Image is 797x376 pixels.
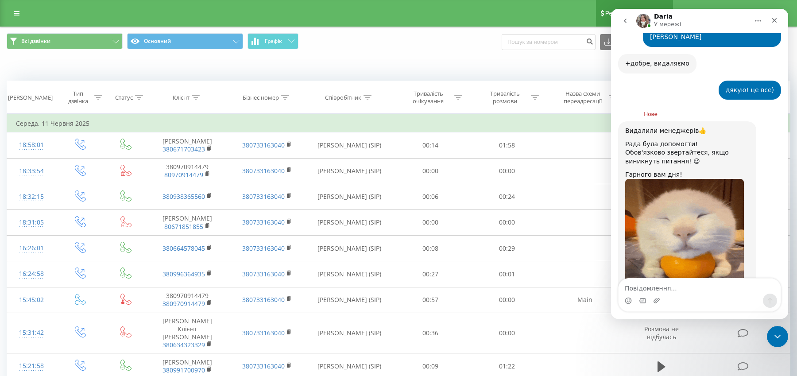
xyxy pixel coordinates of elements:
td: [PERSON_NAME] (SIP) [306,158,392,184]
div: 15:31:42 [16,324,47,341]
div: 15:21:58 [16,357,47,375]
td: 00:01 [469,261,546,287]
div: Обов'язково звертайтеся, якщо виникнуть питання! 😉 [14,140,138,157]
a: 80671851855 [164,222,203,231]
div: Тривалість розмови [481,90,529,105]
a: 380733163040 [242,218,285,226]
div: 16:26:01 [16,240,47,257]
span: Всі дзвінки [21,38,50,45]
button: Надіслати повідомлення… [152,285,166,299]
a: 380671703423 [162,145,205,153]
button: вибір GIF-файлів [28,288,35,295]
td: 00:00 [469,209,546,235]
td: [PERSON_NAME] (SIP) [306,184,392,209]
a: 380733163040 [242,167,285,175]
input: Пошук за номером [502,34,596,50]
a: 380938365560 [162,192,205,201]
div: Тип дзвінка [64,90,93,105]
td: [PERSON_NAME] (SIP) [306,287,392,313]
td: [PERSON_NAME] Клієнт [PERSON_NAME] [147,313,227,353]
div: Видалили менеджерів👍 [14,118,138,127]
div: 18:58:01 [16,136,47,154]
td: 00:29 [469,236,546,261]
div: Статус [115,94,133,101]
td: 380970914479 [147,158,227,184]
div: [PERSON_NAME] [8,94,53,101]
td: [PERSON_NAME] (SIP) [306,236,392,261]
button: Графік [248,33,298,49]
a: 380733163040 [242,192,285,201]
button: Основний [127,33,243,49]
td: [PERSON_NAME] [147,209,227,235]
td: [PERSON_NAME] [147,132,227,158]
a: 380733163040 [242,270,285,278]
div: Гарного вам дня! [14,162,138,171]
div: 18:32:15 [16,188,47,205]
td: 00:00 [392,158,469,184]
div: Назва схеми переадресації [559,90,607,105]
div: Клієнт [173,94,190,101]
td: 00:24 [469,184,546,209]
div: Тривалість очікування [405,90,452,105]
td: Середа, 11 Червня 2025 [7,115,790,132]
td: 01:58 [469,132,546,158]
td: [PERSON_NAME] (SIP) [306,261,392,287]
textarea: Повідомлення... [8,270,170,285]
a: 380733163040 [242,295,285,304]
td: 00:00 [392,209,469,235]
a: 380733163040 [242,141,285,149]
a: 380991700970 [162,366,205,374]
td: 00:00 [469,287,546,313]
div: 16:24:58 [16,265,47,283]
td: [PERSON_NAME] (SIP) [306,313,392,353]
td: Main [545,287,625,313]
a: 380664578045 [162,244,205,252]
div: Daria каже… [7,112,170,314]
td: 380970914479 [147,287,227,313]
a: 380996364935 [162,270,205,278]
button: Всі дзвінки [7,33,123,49]
a: 380634323329 [162,341,205,349]
td: 00:36 [392,313,469,353]
div: 15:45:02 [16,291,47,309]
a: 80970914479 [164,171,203,179]
td: 00:00 [469,158,546,184]
span: Розмова не відбулась [644,325,679,341]
div: Рада була допомогти! [14,131,138,140]
div: 18:33:54 [16,163,47,180]
td: 00:06 [392,184,469,209]
div: Видалили менеджерів👍Рада була допомогти!Обов'язково звертайтеся, якщо виникнуть питання! 😉Гарного... [7,112,145,294]
iframe: Intercom live chat [767,326,788,347]
button: Експорт [600,34,648,50]
td: 00:00 [469,313,546,353]
a: 380733163040 [242,244,285,252]
td: 00:27 [392,261,469,287]
td: [PERSON_NAME] (SIP) [306,132,392,158]
td: 00:57 [392,287,469,313]
div: 18:31:05 [16,214,47,231]
a: 380733163040 [242,329,285,337]
a: 380733163040 [242,362,285,370]
button: Завантажити вкладений файл [42,288,49,295]
a: 380970914479 [162,299,205,308]
span: Реферальна програма [605,10,670,17]
div: Співробітник [325,94,361,101]
button: Вибір емодзі [14,288,21,295]
iframe: Intercom live chat [611,9,788,319]
td: 00:08 [392,236,469,261]
span: Графік [265,38,282,44]
td: [PERSON_NAME] (SIP) [306,209,392,235]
